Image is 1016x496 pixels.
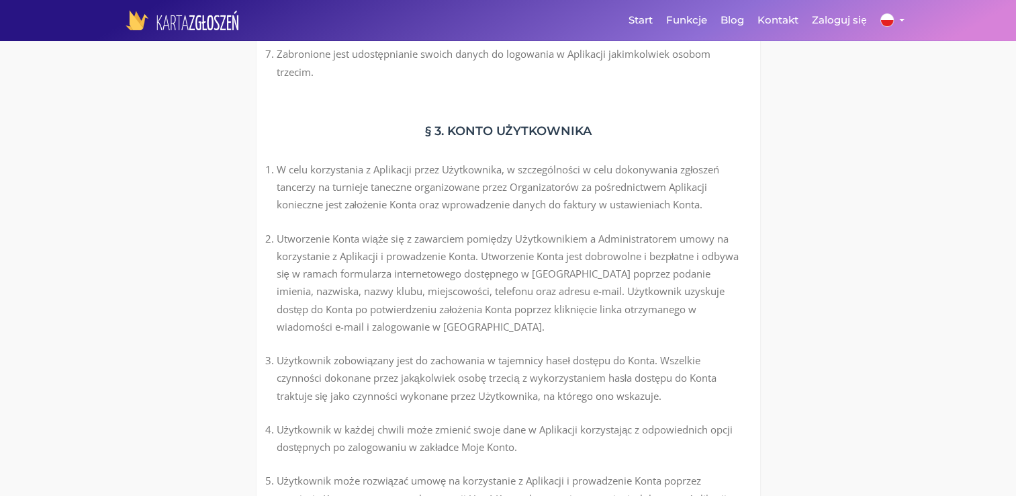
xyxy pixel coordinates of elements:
[277,124,740,139] h6: § 3. Konto użytkownika
[880,13,894,27] img: language pl
[277,230,740,336] li: Utworzenie Konta wiąże się z zawarciem pomiędzy Użytkownikiem a Administratorem umowy na korzysta...
[277,161,740,214] li: W celu korzystania z Aplikacji przez Użytkownika, w szczególności w celu dokonywania zgłoszeń tan...
[277,45,740,81] li: Zabronione jest udostępnianie swoich danych do logowania w Aplikacji jakimkolwiek osobom trzecim.
[277,352,740,405] li: Użytkownik zobowiązany jest do zachowania w tajemnicy haseł dostępu do Konta. Wszelkie czynności ...
[126,10,239,30] img: logo
[277,421,740,456] li: Użytkownik w każdej chwili może zmienić swoje dane w Aplikacji korzystając z odpowiednich opcji d...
